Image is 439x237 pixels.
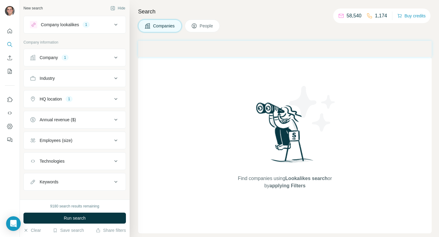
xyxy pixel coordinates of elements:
[200,23,214,29] span: People
[40,158,65,164] div: Technologies
[23,5,43,11] div: New search
[53,227,84,233] button: Save search
[24,154,126,168] button: Technologies
[6,216,21,231] div: Open Intercom Messenger
[5,26,15,37] button: Quick start
[5,134,15,145] button: Feedback
[23,227,41,233] button: Clear
[96,227,126,233] button: Share filters
[5,66,15,77] button: My lists
[24,50,126,65] button: Company1
[40,137,72,143] div: Employees (size)
[397,12,426,20] button: Buy credits
[83,22,90,27] div: 1
[5,39,15,50] button: Search
[24,92,126,106] button: HQ location1
[24,112,126,127] button: Annual revenue ($)
[106,4,130,13] button: Hide
[5,6,15,16] img: Avatar
[269,183,305,188] span: applying Filters
[23,40,126,45] p: Company information
[5,94,15,105] button: Use Surfe on LinkedIn
[138,41,432,57] iframe: Banner
[64,215,86,221] span: Run search
[40,117,76,123] div: Annual revenue ($)
[285,81,340,136] img: Surfe Illustration - Stars
[236,175,334,189] span: Find companies using or by
[5,121,15,132] button: Dashboard
[40,75,55,81] div: Industry
[40,96,62,102] div: HQ location
[24,17,126,32] button: Company lookalikes1
[23,213,126,224] button: Run search
[50,203,99,209] div: 9180 search results remaining
[375,12,387,19] p: 1,174
[62,55,69,60] div: 1
[5,52,15,63] button: Enrich CSV
[347,12,362,19] p: 58,540
[5,108,15,118] button: Use Surfe API
[40,55,58,61] div: Company
[24,175,126,189] button: Keywords
[40,179,58,185] div: Keywords
[285,176,328,181] span: Lookalikes search
[138,7,432,16] h4: Search
[153,23,175,29] span: Companies
[66,96,73,102] div: 1
[41,22,79,28] div: Company lookalikes
[24,133,126,148] button: Employees (size)
[253,101,317,169] img: Surfe Illustration - Woman searching with binoculars
[24,71,126,86] button: Industry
